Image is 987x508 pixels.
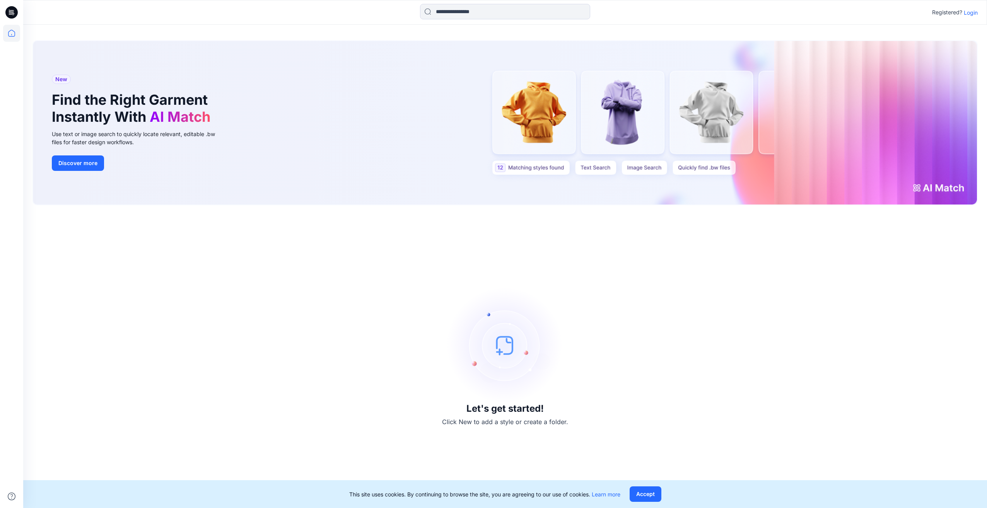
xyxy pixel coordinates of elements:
span: New [55,75,67,84]
p: Registered? [932,8,962,17]
h3: Let's get started! [466,403,544,414]
button: Accept [630,486,661,502]
span: AI Match [150,108,210,125]
a: Learn more [592,491,620,498]
p: Click New to add a style or create a folder. [442,417,568,426]
div: Use text or image search to quickly locate relevant, editable .bw files for faster design workflows. [52,130,226,146]
p: Login [964,9,978,17]
img: empty-state-image.svg [447,287,563,403]
h1: Find the Right Garment Instantly With [52,92,214,125]
button: Discover more [52,155,104,171]
p: This site uses cookies. By continuing to browse the site, you are agreeing to our use of cookies. [349,490,620,498]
